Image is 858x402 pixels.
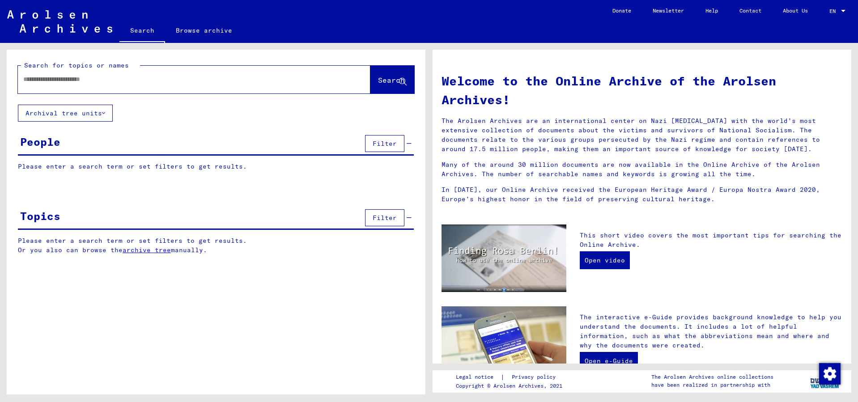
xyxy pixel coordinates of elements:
div: People [20,134,60,150]
a: Search [119,20,165,43]
img: yv_logo.png [808,370,842,392]
a: Open e-Guide [580,352,638,370]
a: Privacy policy [505,372,566,382]
p: This short video covers the most important tips for searching the Online Archive. [580,231,842,250]
p: In [DATE], our Online Archive received the European Heritage Award / Europa Nostra Award 2020, Eu... [442,185,842,204]
div: Topics [20,208,60,224]
button: Filter [365,209,404,226]
button: Archival tree units [18,105,113,122]
div: | [456,372,566,382]
p: The interactive e-Guide provides background knowledge to help you understand the documents. It in... [580,313,842,350]
mat-label: Search for topics or names [24,61,129,69]
p: The Arolsen Archives are an international center on Nazi [MEDICAL_DATA] with the world’s most ext... [442,116,842,154]
span: Filter [373,140,397,148]
p: have been realized in partnership with [651,381,773,389]
p: Please enter a search term or set filters to get results. [18,162,414,171]
h1: Welcome to the Online Archive of the Arolsen Archives! [442,72,842,109]
p: Please enter a search term or set filters to get results. Or you also can browse the manually. [18,236,414,255]
button: Filter [365,135,404,152]
p: Copyright © Arolsen Archives, 2021 [456,382,566,390]
span: Search [378,76,405,85]
span: EN [829,8,839,14]
p: Many of the around 30 million documents are now available in the Online Archive of the Arolsen Ar... [442,160,842,179]
img: Arolsen_neg.svg [7,10,112,33]
span: Filter [373,214,397,222]
img: eguide.jpg [442,306,566,389]
a: Legal notice [456,372,501,382]
img: Change consent [819,363,841,385]
a: Browse archive [165,20,243,41]
p: The Arolsen Archives online collections [651,373,773,381]
a: archive tree [123,246,171,254]
img: video.jpg [442,224,566,292]
a: Open video [580,251,630,269]
button: Search [370,66,414,93]
div: Change consent [819,363,840,384]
